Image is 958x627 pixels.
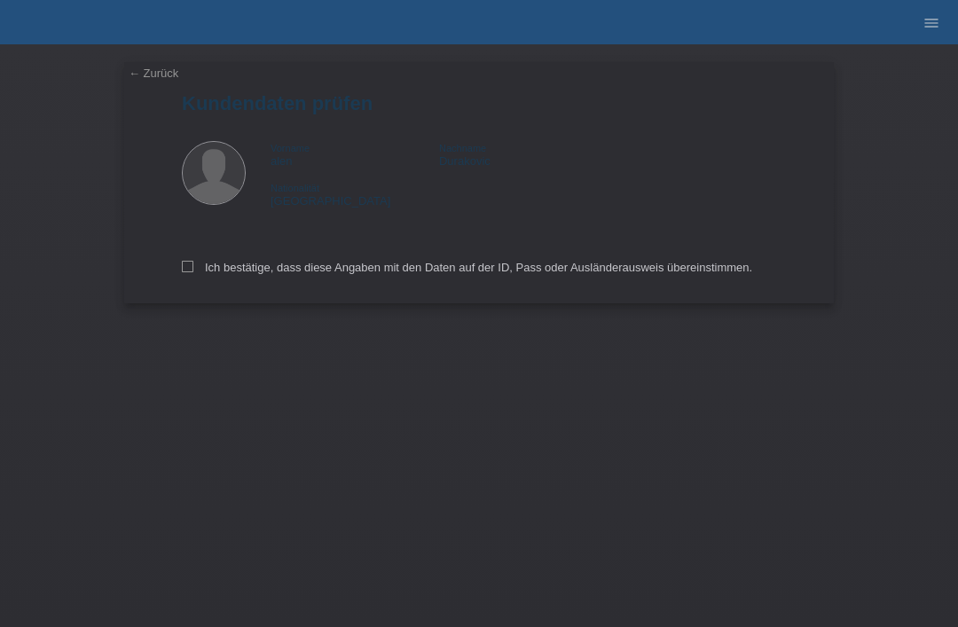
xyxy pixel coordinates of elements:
[923,14,940,32] i: menu
[129,67,178,80] a: ← Zurück
[439,141,608,168] div: Durakovic
[182,92,776,114] h1: Kundendaten prüfen
[182,261,752,274] label: Ich bestätige, dass diese Angaben mit den Daten auf der ID, Pass oder Ausländerausweis übereinsti...
[271,181,439,208] div: [GEOGRAPHIC_DATA]
[271,143,310,153] span: Vorname
[271,141,439,168] div: alen
[439,143,486,153] span: Nachname
[914,17,949,27] a: menu
[271,183,319,193] span: Nationalität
